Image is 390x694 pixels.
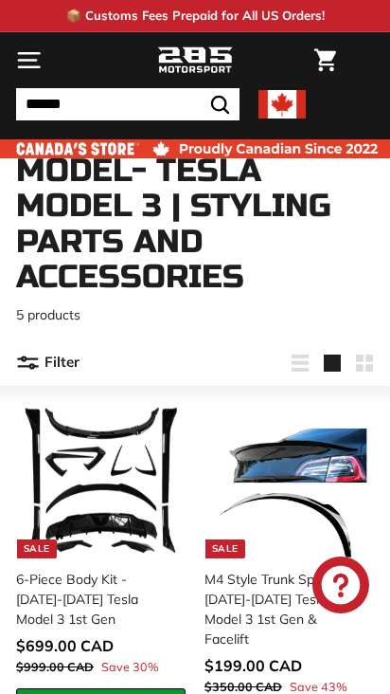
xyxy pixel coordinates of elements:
div: M4 Style Trunk Spoiler - [DATE]-[DATE] Tesla Model 3 1st Gen & Facelift [204,570,363,649]
span: $999.00 CAD [16,659,94,674]
span: $699.00 CAD [16,636,114,655]
div: Sale [205,539,245,558]
a: Sale 6-Piece Body Kit - [DATE]-[DATE] Tesla Model 3 1st Gen Save 30% [16,395,186,688]
div: 6-Piece Body Kit - [DATE]-[DATE] Tesla Model 3 1st Gen [16,570,174,630]
img: Logo_285_Motorsport_areodynamics_components [157,45,233,77]
span: $350.00 CAD [204,679,282,694]
input: Search [16,88,239,120]
button: Filter [16,340,80,386]
p: 5 products [16,305,374,325]
img: tesla model 3 spoiler [211,402,367,558]
a: Cart [305,33,346,87]
span: Save 30% [101,658,159,676]
h1: Model- Tesla Model 3 | Styling Parts and Accessories [16,154,374,296]
inbox-online-store-chat: Shopify online store chat [307,557,375,618]
div: Sale [17,539,57,558]
span: $199.00 CAD [204,656,302,675]
p: 📦 Customs Fees Prepaid for All US Orders! [66,7,325,26]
